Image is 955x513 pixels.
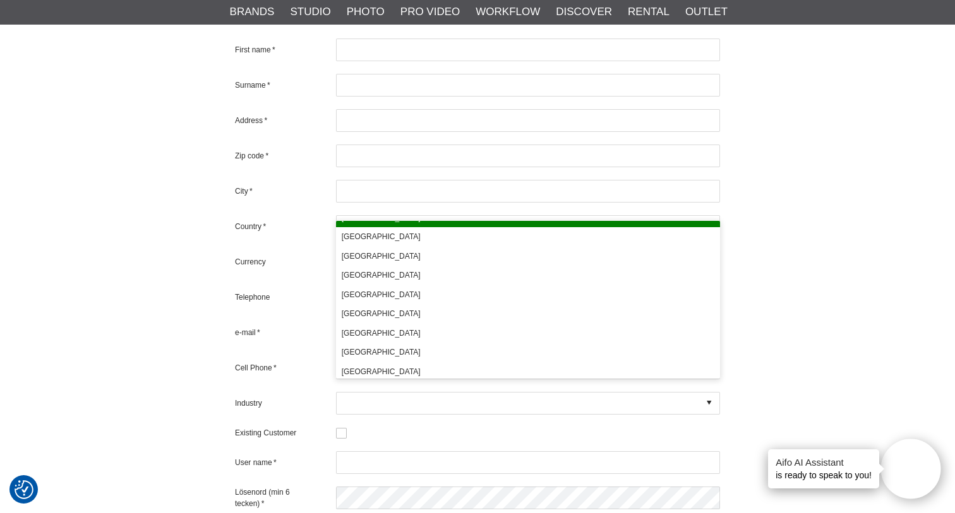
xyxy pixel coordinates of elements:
a: Discover [556,4,612,20]
label: Telephone [235,292,336,303]
a: Pro Video [400,4,460,20]
button: Consent Preferences [15,478,33,501]
div: [GEOGRAPHIC_DATA] [336,247,720,266]
h4: Aifo AI Assistant [776,456,872,469]
div: [GEOGRAPHIC_DATA] [336,343,720,362]
label: Cell Phone [235,362,336,374]
a: Studio [290,4,330,20]
div: [GEOGRAPHIC_DATA] [336,227,720,247]
label: Surname [235,80,336,91]
label: Existing Customer [235,427,336,439]
label: Country [235,221,336,232]
img: Revisit consent button [15,480,33,499]
a: Photo [347,4,385,20]
div: [GEOGRAPHIC_DATA] [336,362,720,382]
label: e-mail [235,327,336,338]
label: Currency [235,256,336,268]
label: First name [235,44,336,56]
a: Brands [230,4,275,20]
a: Workflow [476,4,540,20]
div: [GEOGRAPHIC_DATA] [336,304,720,324]
div: [GEOGRAPHIC_DATA] [336,266,720,285]
label: Address [235,115,336,126]
a: Outlet [685,4,728,20]
div: is ready to speak to you! [768,449,879,488]
label: Lösenord (min 6 tecken) [235,486,336,509]
label: User name [235,457,336,468]
a: Rental [628,4,670,20]
label: Zip code [235,150,336,162]
label: Industry [235,398,336,409]
label: City [235,186,336,197]
div: [GEOGRAPHIC_DATA] [336,285,720,305]
div: [GEOGRAPHIC_DATA] [336,324,720,343]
